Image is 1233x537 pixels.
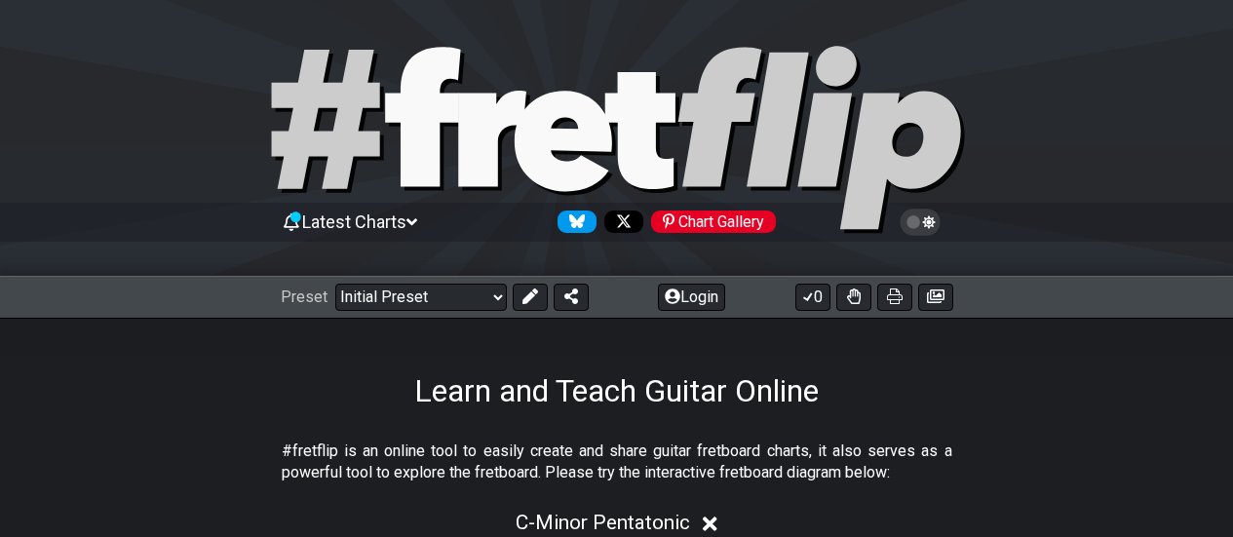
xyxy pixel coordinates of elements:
[597,211,643,233] a: Follow #fretflip at X
[335,284,507,311] select: Preset
[643,211,776,233] a: #fretflip at Pinterest
[658,284,725,311] button: Login
[302,211,406,232] span: Latest Charts
[651,211,776,233] div: Chart Gallery
[877,284,912,311] button: Print
[836,284,871,311] button: Toggle Dexterity for all fretkits
[281,288,328,306] span: Preset
[282,441,952,484] p: #fretflip is an online tool to easily create and share guitar fretboard charts, it also serves as...
[795,284,830,311] button: 0
[516,511,690,534] span: C - Minor Pentatonic
[414,372,819,409] h1: Learn and Teach Guitar Online
[513,284,548,311] button: Edit Preset
[550,211,597,233] a: Follow #fretflip at Bluesky
[554,284,589,311] button: Share Preset
[909,213,932,231] span: Toggle light / dark theme
[918,284,953,311] button: Create image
